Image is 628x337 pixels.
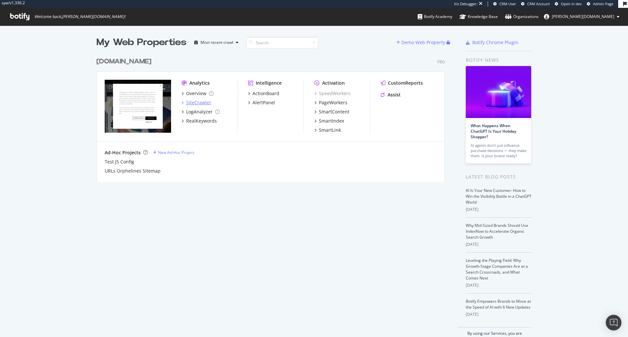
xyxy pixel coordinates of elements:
a: Botify Academy [418,8,452,25]
div: Botify Academy [418,13,452,20]
button: Most recent crawl [192,37,241,48]
a: Organizations [505,8,539,25]
div: SmartContent [319,109,349,115]
a: AlertPanel [248,99,275,106]
a: Leveling the Playing Field: Why Growth-Stage Companies Are at a Search Crossroads, and What Comes... [466,258,528,281]
div: AI agents don’t just influence purchase decisions — they make them. Is your brand ready? [471,143,526,159]
a: SmartIndex [314,118,344,124]
a: [DOMAIN_NAME] [96,57,154,66]
div: CustomReports [388,80,423,86]
div: SmartLink [319,127,341,133]
div: [DATE] [466,282,532,288]
a: SiteCrawler [182,99,211,106]
a: Assist [381,92,401,98]
div: Pro [437,59,445,65]
a: SmartContent [314,109,349,115]
div: Knowledge Base [460,13,498,20]
a: Open in dev [555,1,582,7]
a: Botify Empowers Brands to Move at the Speed of AI with 6 New Updates [466,298,531,310]
img: What Happens When ChatGPT Is Your Holiday Shopper? [466,66,531,118]
a: CRM User [493,1,516,7]
div: [DATE] [466,312,532,317]
a: LogAnalyzer [182,109,220,115]
span: Open in dev [561,1,582,6]
a: Knowledge Base [460,8,498,25]
a: Overview [182,90,214,97]
div: grid [96,49,450,182]
div: LogAnalyzer [186,109,213,115]
a: PageWorkers [314,99,347,106]
div: New Ad-Hoc Project [158,150,194,155]
span: Admin Page [593,1,613,6]
div: SmartIndex [319,118,344,124]
div: Latest Blog Posts [466,173,532,180]
div: Botify news [466,57,532,64]
div: Overview [186,90,206,97]
div: My Web Properties [96,36,186,49]
a: Botify Chrome Plugin [466,39,518,46]
div: Activation [322,80,345,86]
div: ActionBoard [253,90,279,97]
div: Botify Chrome Plugin [472,39,518,46]
button: [PERSON_NAME][DOMAIN_NAME] [539,11,625,22]
a: ActionBoard [248,90,279,97]
span: jenny.ren [552,14,614,19]
a: CustomReports [381,80,423,86]
a: Why Mid-Sized Brands Should Use IndexNow to Accelerate Organic Search Growth [466,223,528,240]
div: Most recent crawl [201,41,233,44]
a: SmartLink [314,127,341,133]
div: Ad-Hoc Projects [105,149,141,156]
div: AlertPanel [253,99,275,106]
div: Organizations [505,13,539,20]
div: [DOMAIN_NAME] [96,57,151,66]
div: [DATE] [466,207,532,212]
div: RealKeywords [186,118,217,124]
a: What Happens When ChatGPT Is Your Holiday Shopper? [471,123,516,140]
a: AI Is Your New Customer: How to Win the Visibility Battle in a ChatGPT World [466,188,532,205]
a: Admin Page [587,1,613,7]
a: CRM Account [521,1,550,7]
a: Test JS Config [105,159,134,165]
div: PageWorkers [319,99,347,106]
a: RealKeywords [182,118,217,124]
div: Open Intercom Messenger [606,315,621,330]
input: Search [246,37,318,48]
div: Demo Web Property [401,39,445,46]
div: SiteCrawler [186,99,211,106]
a: URLs Orphelines Sitemap [105,168,161,174]
button: Demo Web Property [396,37,446,48]
div: [DATE] [466,242,532,247]
a: SpeedWorkers [314,90,351,97]
div: Analytics [189,80,210,86]
span: CRM Account [527,1,550,6]
img: st-dupont.com [105,80,171,133]
span: Welcome back, [PERSON_NAME][DOMAIN_NAME] ! [34,14,125,19]
a: New Ad-Hoc Project [153,150,194,155]
a: Demo Web Property [396,40,446,45]
div: Assist [388,92,401,98]
div: Intelligence [256,80,282,86]
span: CRM User [499,1,516,6]
div: Viz Debugger: [454,1,478,7]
